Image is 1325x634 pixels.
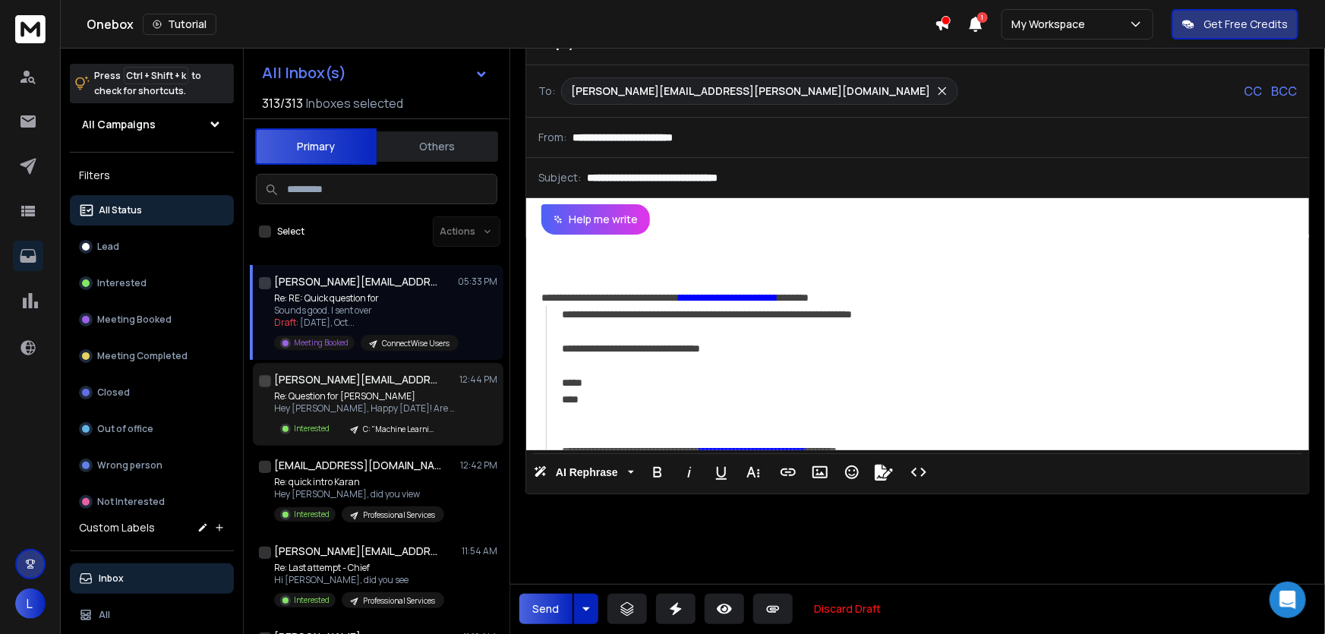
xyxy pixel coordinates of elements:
[97,386,130,399] p: Closed
[774,457,803,487] button: Insert Link (Ctrl+K)
[97,459,162,472] p: Wrong person
[459,374,497,386] p: 12:44 PM
[70,377,234,408] button: Closed
[99,572,124,585] p: Inbox
[97,277,147,289] p: Interested
[802,594,893,624] button: Discard Draft
[70,165,234,186] h3: Filters
[274,458,441,473] h1: [EMAIL_ADDRESS][DOMAIN_NAME]
[458,276,497,288] p: 05:33 PM
[363,424,436,435] p: C: "Machine Learning" , "AI" | US/CA | CEO/FOUNDER/OWNER | 50-500
[70,232,234,262] button: Lead
[87,14,935,35] div: Onebox
[460,459,497,472] p: 12:42 PM
[70,600,234,630] button: All
[70,109,234,140] button: All Campaigns
[255,128,377,165] button: Primary
[15,588,46,619] button: L
[274,292,456,304] p: Re: RE: Quick question for
[806,457,834,487] button: Insert Image (Ctrl+P)
[274,402,456,415] p: Hey [PERSON_NAME], Happy [DATE]! Are you
[277,226,304,238] label: Select
[1271,82,1297,100] p: BCC
[538,170,581,185] p: Subject:
[553,466,621,479] span: AI Rephrase
[79,520,155,535] h3: Custom Labels
[274,562,444,574] p: Re: Last attempt - Chief
[538,84,555,99] p: To:
[377,130,498,163] button: Others
[531,457,637,487] button: AI Rephrase
[94,68,201,99] p: Press to check for shortcuts.
[99,204,142,216] p: All Status
[70,487,234,517] button: Not Interested
[274,476,444,488] p: Re: quick intro Karan
[274,372,441,387] h1: [PERSON_NAME][EMAIL_ADDRESS][PERSON_NAME][DOMAIN_NAME]
[274,390,456,402] p: Re: Question for [PERSON_NAME]
[363,509,435,521] p: Professional Services
[1244,82,1262,100] p: CC
[97,314,172,326] p: Meeting Booked
[538,130,566,145] p: From:
[97,350,188,362] p: Meeting Completed
[541,204,650,235] button: Help me write
[1270,582,1306,618] div: Open Intercom Messenger
[1172,9,1298,39] button: Get Free Credits
[294,509,330,520] p: Interested
[99,609,110,621] p: All
[70,414,234,444] button: Out of office
[838,457,866,487] button: Emoticons
[904,457,933,487] button: Code View
[70,563,234,594] button: Inbox
[274,274,441,289] h1: [PERSON_NAME][EMAIL_ADDRESS][PERSON_NAME][DOMAIN_NAME]
[97,241,119,253] p: Lead
[294,423,330,434] p: Interested
[70,304,234,335] button: Meeting Booked
[97,423,153,435] p: Out of office
[382,338,450,349] p: ConnectWise Users
[274,544,441,559] h1: [PERSON_NAME][EMAIL_ADDRESS][DOMAIN_NAME]
[643,457,672,487] button: Bold (Ctrl+B)
[1011,17,1091,32] p: My Workspace
[306,94,403,112] h3: Inboxes selected
[97,496,165,508] p: Not Interested
[519,594,573,624] button: Send
[294,595,330,606] p: Interested
[274,316,298,329] span: Draft:
[250,58,500,88] button: All Inbox(s)
[70,341,234,371] button: Meeting Completed
[124,67,188,84] span: Ctrl + Shift + k
[274,304,456,317] p: Sounds good. I sent over
[707,457,736,487] button: Underline (Ctrl+U)
[82,117,156,132] h1: All Campaigns
[675,457,704,487] button: Italic (Ctrl+I)
[363,595,435,607] p: Professional Services
[462,545,497,557] p: 11:54 AM
[274,488,444,500] p: Hey [PERSON_NAME], did you view
[262,94,303,112] span: 313 / 313
[143,14,216,35] button: Tutorial
[70,450,234,481] button: Wrong person
[70,268,234,298] button: Interested
[274,574,444,586] p: Hi [PERSON_NAME], did you see
[70,195,234,226] button: All Status
[294,337,349,349] p: Meeting Booked
[739,457,768,487] button: More Text
[262,65,346,80] h1: All Inbox(s)
[571,84,930,99] p: [PERSON_NAME][EMAIL_ADDRESS][PERSON_NAME][DOMAIN_NAME]
[300,316,355,329] span: [DATE], Oct ...
[1204,17,1288,32] p: Get Free Credits
[869,457,898,487] button: Signature
[977,12,988,23] span: 1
